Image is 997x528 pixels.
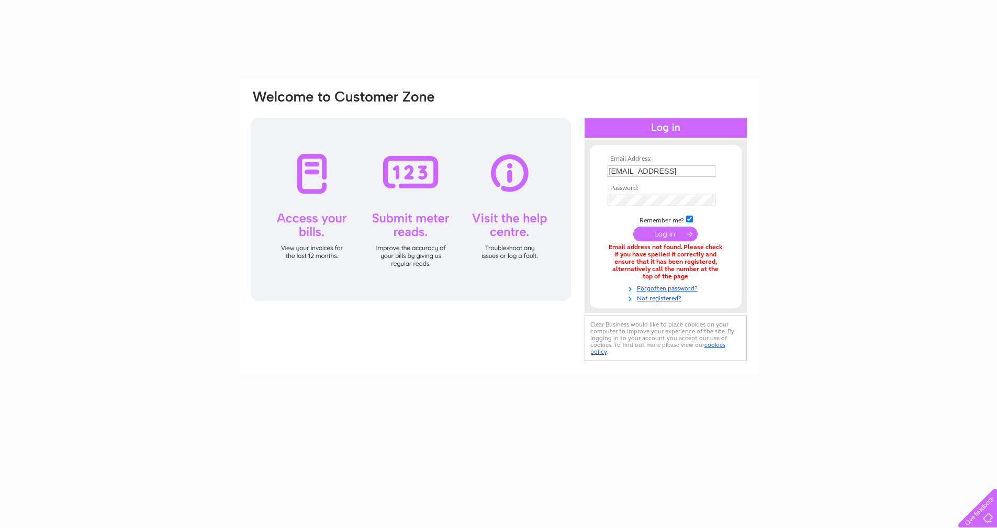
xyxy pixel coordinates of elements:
div: Email address not found. Please check if you have spelled it correctly and ensure that it has bee... [608,244,724,280]
a: cookies policy [590,341,725,355]
td: Remember me? [605,214,726,224]
input: Submit [633,227,698,241]
div: Clear Business would like to place cookies on your computer to improve your experience of the sit... [585,316,747,361]
a: Not registered? [608,293,726,302]
th: Email Address: [605,155,726,163]
a: Forgotten password? [608,283,726,293]
th: Password: [605,185,726,192]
